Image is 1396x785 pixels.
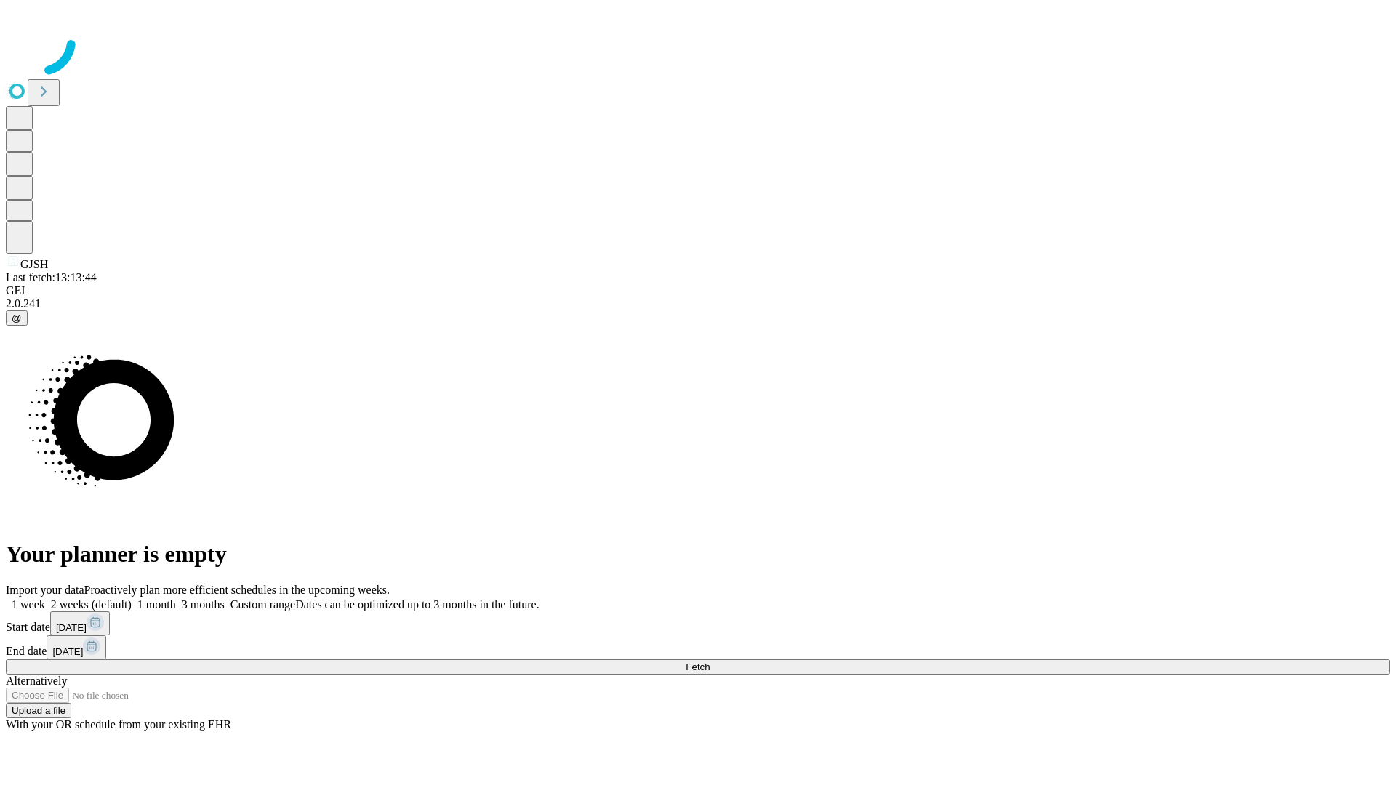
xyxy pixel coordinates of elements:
[51,598,132,611] span: 2 weeks (default)
[6,635,1390,659] div: End date
[6,541,1390,568] h1: Your planner is empty
[47,635,106,659] button: [DATE]
[12,313,22,323] span: @
[52,646,83,657] span: [DATE]
[295,598,539,611] span: Dates can be optimized up to 3 months in the future.
[137,598,176,611] span: 1 month
[182,598,225,611] span: 3 months
[50,611,110,635] button: [DATE]
[6,611,1390,635] div: Start date
[6,584,84,596] span: Import your data
[6,703,71,718] button: Upload a file
[686,661,710,672] span: Fetch
[6,718,231,730] span: With your OR schedule from your existing EHR
[6,675,67,687] span: Alternatively
[84,584,390,596] span: Proactively plan more efficient schedules in the upcoming weeks.
[6,297,1390,310] div: 2.0.241
[12,598,45,611] span: 1 week
[230,598,295,611] span: Custom range
[56,622,87,633] span: [DATE]
[20,258,48,270] span: GJSH
[6,659,1390,675] button: Fetch
[6,271,97,283] span: Last fetch: 13:13:44
[6,310,28,326] button: @
[6,284,1390,297] div: GEI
